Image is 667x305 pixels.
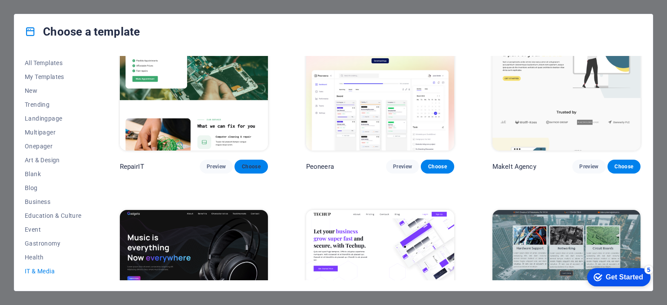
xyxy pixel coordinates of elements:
button: Choose [421,160,454,174]
span: All Templates [25,59,82,66]
button: All Templates [25,56,82,70]
button: Preview [200,160,233,174]
span: Art & Design [25,157,82,164]
span: Event [25,226,82,233]
span: IT & Media [25,268,82,275]
span: New [25,87,82,94]
img: RepairIT [120,14,268,151]
span: Onepager [25,143,82,150]
span: My Templates [25,73,82,80]
button: My Templates [25,70,82,84]
button: Art & Design [25,153,82,167]
span: Multipager [25,129,82,136]
button: Trending [25,98,82,112]
button: Preview [386,160,419,174]
span: Choose [241,163,261,170]
button: New [25,84,82,98]
button: Gastronomy [25,236,82,250]
div: 5 [64,2,73,10]
span: Health [25,254,82,261]
p: MakeIt Agency [492,162,536,171]
span: Blank [25,171,82,177]
button: Business [25,195,82,209]
span: Preview [393,163,412,170]
button: Onepager [25,139,82,153]
button: Blog [25,181,82,195]
h4: Choose a template [25,25,140,39]
button: Education & Culture [25,209,82,223]
span: Business [25,198,82,205]
button: IT & Media [25,264,82,278]
p: RepairIT [120,162,144,171]
span: Choose [614,163,634,170]
img: Peoneera [306,14,454,151]
img: MakeIt Agency [492,14,641,151]
div: Get Started 5 items remaining, 0% complete [7,4,70,23]
div: Get Started [26,10,63,17]
button: Landingpage [25,112,82,125]
button: Health [25,250,82,264]
button: Choose [608,160,641,174]
p: Peoneera [306,162,334,171]
button: Preview [572,160,605,174]
button: Legal & Finance [25,278,82,292]
button: Event [25,223,82,236]
span: Landingpage [25,115,82,122]
button: Choose [234,160,267,174]
span: Choose [428,163,447,170]
button: Multipager [25,125,82,139]
button: Blank [25,167,82,181]
span: Education & Culture [25,212,82,219]
span: Trending [25,101,82,108]
span: Preview [579,163,598,170]
span: Blog [25,184,82,191]
span: Preview [207,163,226,170]
span: Gastronomy [25,240,82,247]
